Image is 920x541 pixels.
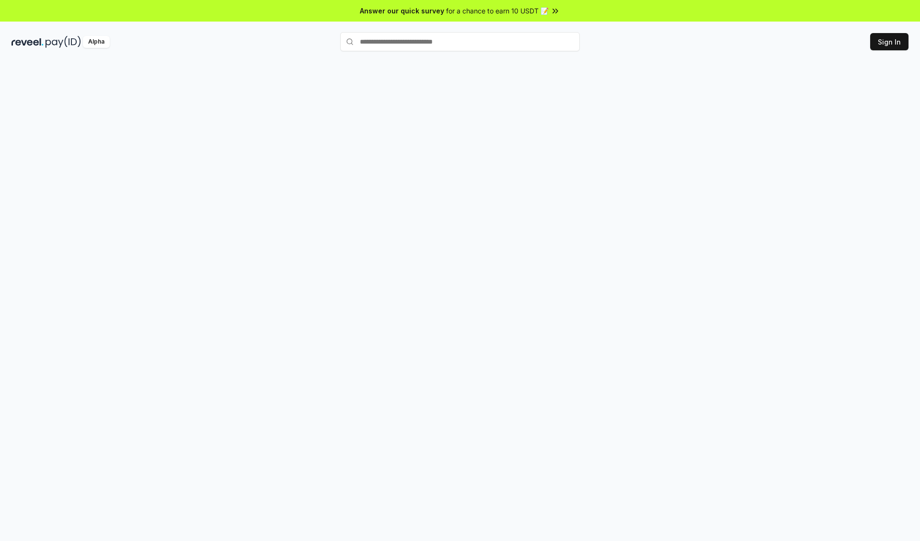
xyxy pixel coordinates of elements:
button: Sign In [870,33,908,50]
img: pay_id [46,36,81,48]
img: reveel_dark [11,36,44,48]
span: for a chance to earn 10 USDT 📝 [446,6,549,16]
span: Answer our quick survey [360,6,444,16]
div: Alpha [83,36,110,48]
